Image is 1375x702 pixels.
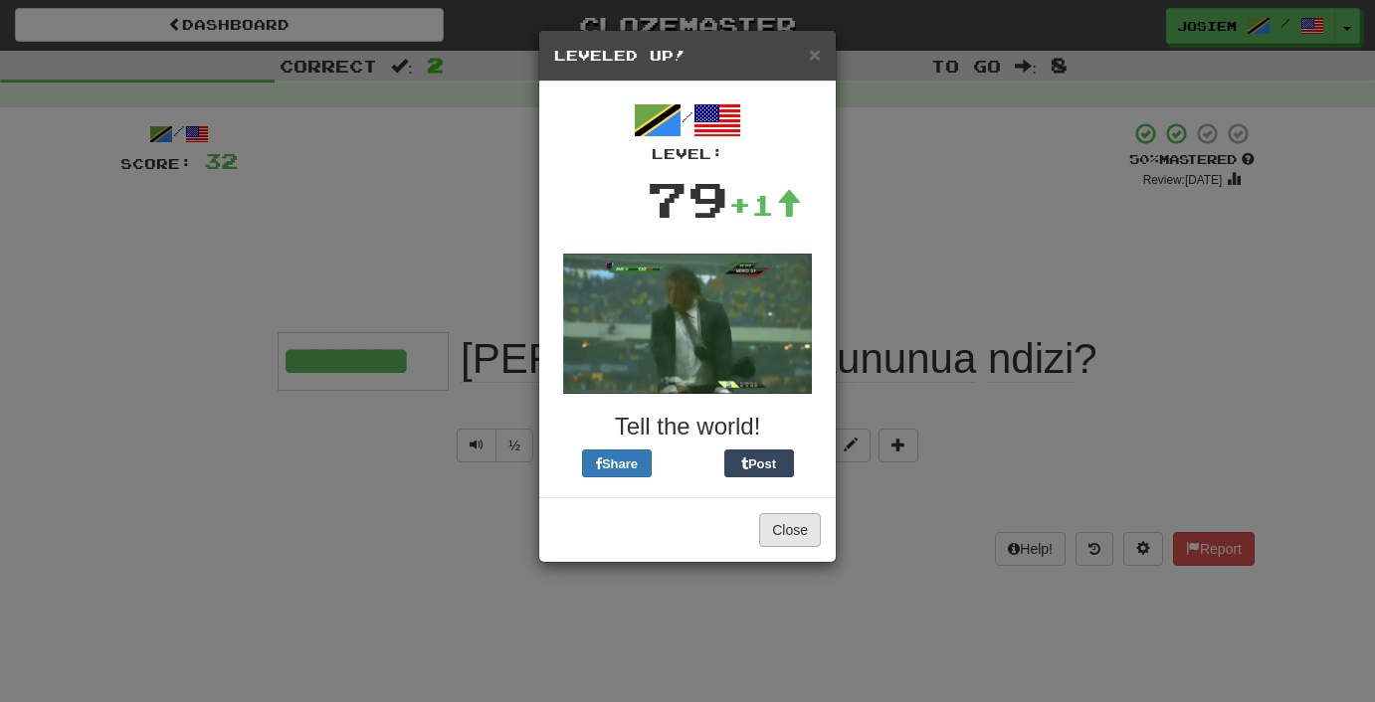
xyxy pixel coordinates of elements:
[563,254,812,394] img: soccer-coach-2-a9306edb2ed3f6953285996bb4238f2040b39cbea5cfbac61ac5b5c8179d3151.gif
[652,449,724,477] iframe: X Post Button
[724,449,794,477] button: Post
[809,43,821,66] span: ×
[554,414,821,439] h3: Tell the world!
[759,513,821,547] button: Close
[582,449,652,477] button: Share
[554,144,821,164] div: Level:
[554,96,821,164] div: /
[554,46,821,66] h5: Leveled Up!
[809,44,821,65] button: Close
[728,185,802,225] div: +1
[647,164,728,234] div: 79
